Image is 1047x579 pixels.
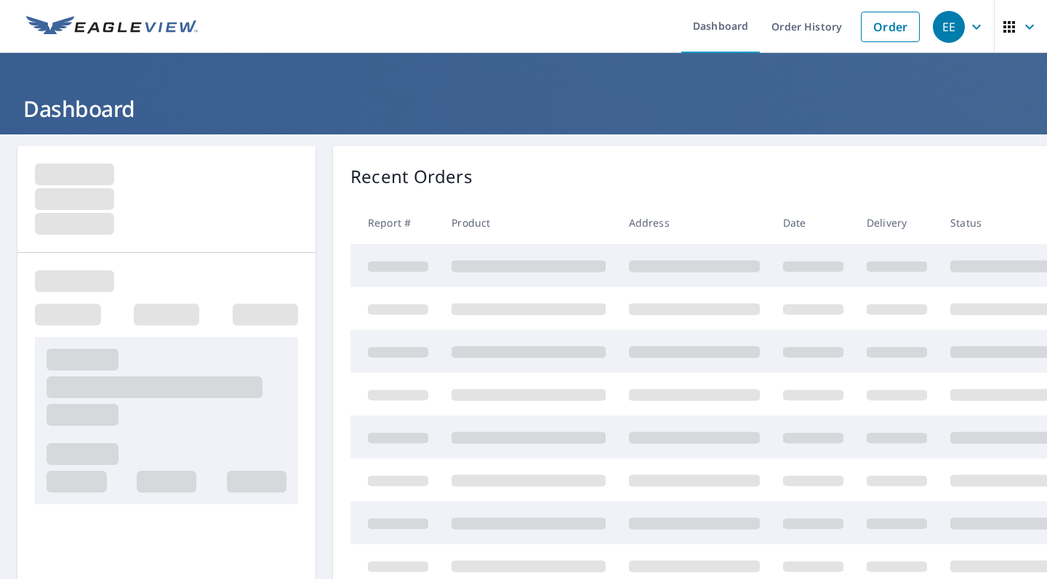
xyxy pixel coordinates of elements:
th: Address [617,201,771,244]
th: Product [440,201,617,244]
img: EV Logo [26,16,198,38]
a: Order [861,12,920,42]
th: Report # [350,201,440,244]
th: Date [771,201,855,244]
div: EE [933,11,965,43]
h1: Dashboard [17,94,1030,124]
th: Delivery [855,201,939,244]
p: Recent Orders [350,163,473,190]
